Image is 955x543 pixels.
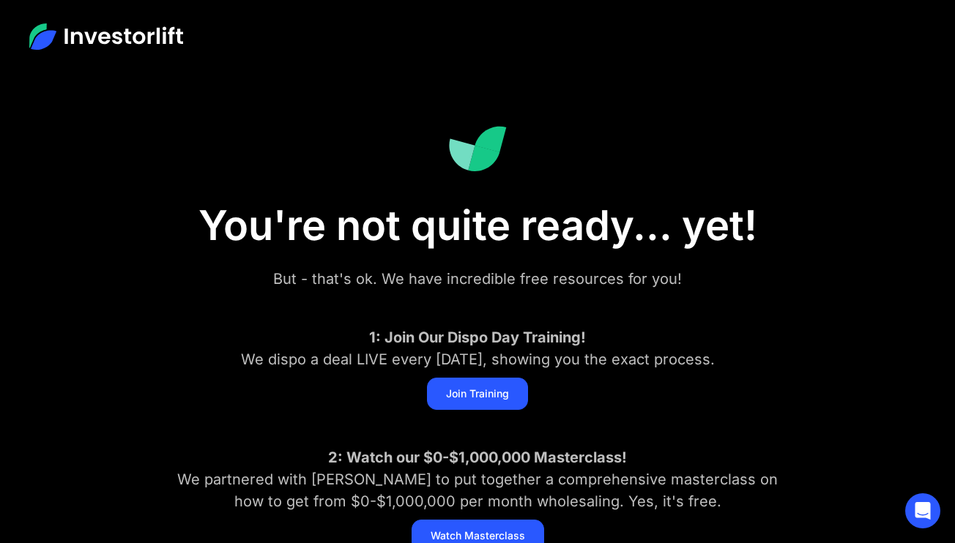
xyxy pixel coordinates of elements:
[369,329,586,346] strong: 1: Join Our Dispo Day Training!
[163,446,792,512] div: We partnered with [PERSON_NAME] to put together a comprehensive masterclass on how to get from $0...
[111,201,844,250] h1: You're not quite ready... yet!
[163,326,792,370] div: We dispo a deal LIVE every [DATE], showing you the exact process.
[328,449,627,466] strong: 2: Watch our $0-$1,000,000 Masterclass!
[427,378,528,410] a: Join Training
[163,268,792,290] div: But - that's ok. We have incredible free resources for you!
[905,493,940,528] div: Open Intercom Messenger
[448,126,507,172] img: Investorlift Dashboard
